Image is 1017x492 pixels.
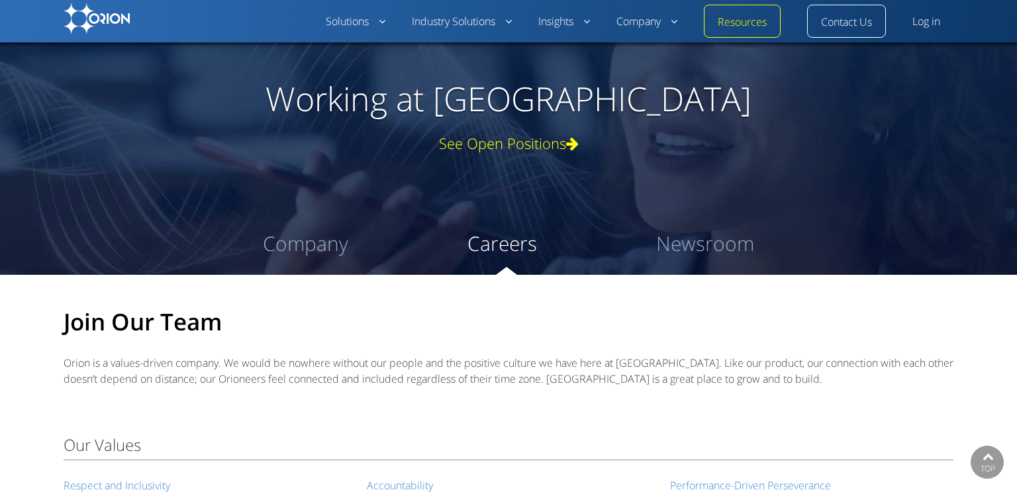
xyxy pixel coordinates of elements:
a: See Open Positions [98,135,919,151]
a: Company [263,230,348,258]
a: Resources [718,15,767,30]
iframe: Chat Widget [951,428,1017,492]
img: Orion [64,3,130,34]
h1: Working at [GEOGRAPHIC_DATA] [98,76,919,122]
strong: Join Our Team [64,306,222,337]
a: Solutions [326,14,385,30]
a: Industry Solutions [412,14,512,30]
p: Orion is a values-driven company. We would be nowhere without our people and the positive culture... [64,355,953,387]
a: Insights [538,14,590,30]
a: Contact Us [821,15,872,30]
div: Our Values [64,437,953,453]
a: Newsroom [656,230,754,258]
a: Log in [912,14,940,30]
a: Careers [467,230,537,258]
a: Company [616,14,677,30]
